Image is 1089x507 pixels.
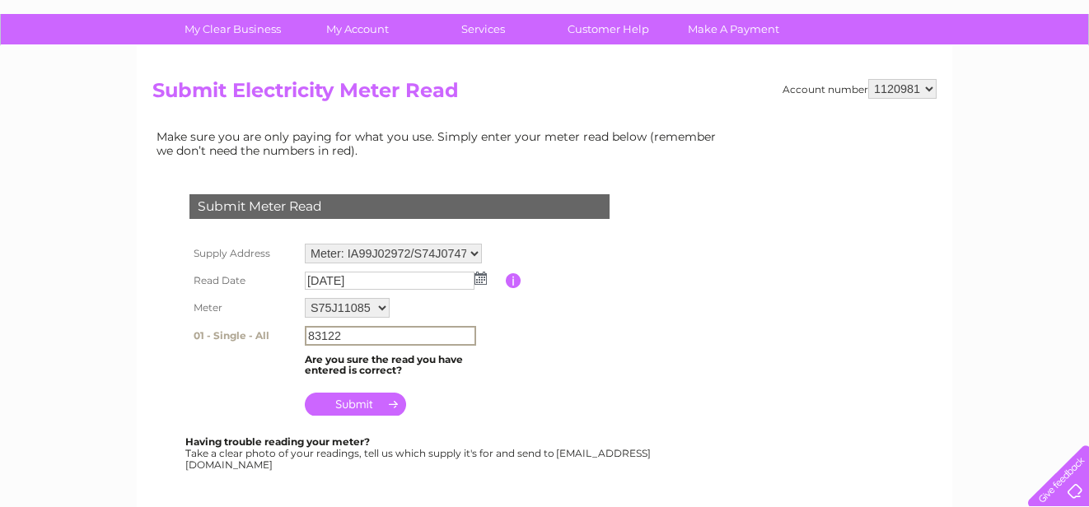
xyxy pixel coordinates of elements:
[290,14,426,44] a: My Account
[152,126,729,160] td: Make sure you are only paying for what you use. Simply enter your meter read below (remember we d...
[886,70,936,82] a: Telecoms
[840,70,876,82] a: Energy
[305,393,406,416] input: Submit
[666,14,802,44] a: Make A Payment
[301,350,506,381] td: Are you sure the read you have entered is correct?
[38,43,122,93] img: logo.png
[783,79,937,99] div: Account number
[157,9,935,80] div: Clear Business is a trading name of Verastar Limited (registered in [GEOGRAPHIC_DATA] No. 3667643...
[185,294,301,322] th: Meter
[185,240,301,267] th: Supply Address
[1035,70,1073,82] a: Log out
[979,70,1020,82] a: Contact
[185,435,370,448] b: Having trouble reading your meter?
[540,14,676,44] a: Customer Help
[778,8,892,29] a: 0333 014 3131
[189,194,610,219] div: Submit Meter Read
[506,273,521,288] input: Information
[165,14,301,44] a: My Clear Business
[946,70,970,82] a: Blog
[415,14,551,44] a: Services
[474,272,487,285] img: ...
[152,79,937,110] h2: Submit Electricity Meter Read
[185,267,301,294] th: Read Date
[799,70,830,82] a: Water
[185,322,301,350] th: 01 - Single - All
[185,436,653,470] div: Take a clear photo of your readings, tell us which supply it's for and send to [EMAIL_ADDRESS][DO...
